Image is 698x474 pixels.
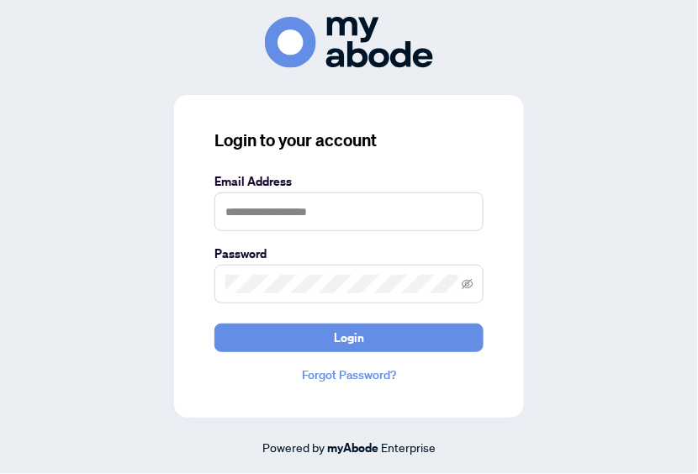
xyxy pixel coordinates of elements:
span: Enterprise [381,440,436,455]
button: Login [214,324,484,352]
label: Email Address [214,172,484,191]
a: Forgot Password? [214,366,484,384]
span: Powered by [262,440,325,455]
a: myAbode [327,439,378,457]
label: Password [214,245,484,263]
img: ma-logo [265,17,433,68]
span: eye-invisible [462,278,473,290]
span: Login [334,324,364,351]
h3: Login to your account [214,129,484,152]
